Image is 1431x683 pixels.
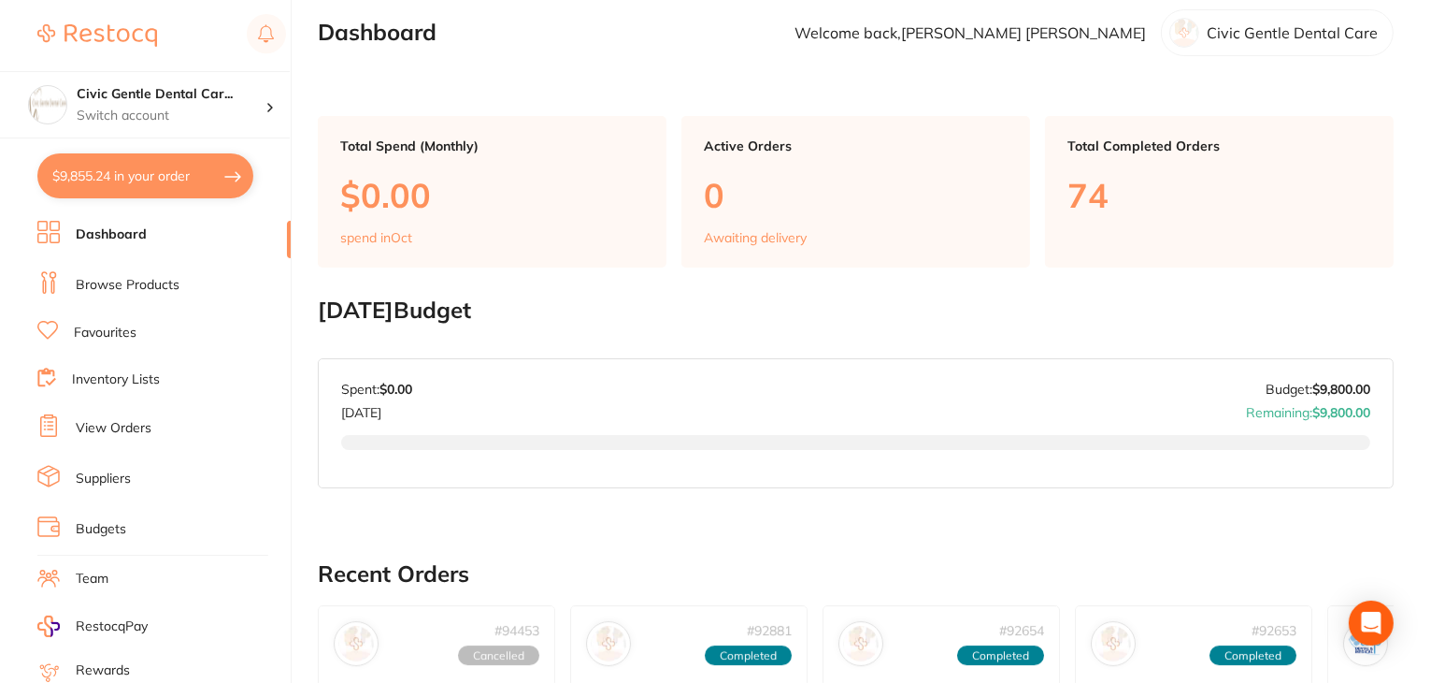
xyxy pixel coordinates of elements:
a: Active Orders0Awaiting delivery [681,116,1030,268]
p: 74 [1067,176,1371,214]
strong: $0.00 [379,381,412,398]
button: $9,855.24 in your order [37,153,253,198]
p: Total Spend (Monthly) [340,138,644,153]
p: Remaining: [1246,398,1370,420]
a: Favourites [74,324,136,342]
img: Adam Dental [1095,626,1131,661]
p: [DATE] [341,398,412,420]
p: Welcome back, [PERSON_NAME] [PERSON_NAME] [794,24,1146,41]
h2: [DATE] Budget [318,298,1394,324]
a: Browse Products [76,276,179,295]
span: Cancelled [458,646,539,666]
img: AHP Dental and Medical [1348,626,1383,661]
h2: Recent Orders [318,561,1394,588]
span: Completed [957,646,1044,666]
a: Total Completed Orders74 [1045,116,1394,268]
p: Active Orders [704,138,1008,153]
h2: Dashboard [318,20,436,46]
a: Team [76,570,108,589]
p: spend in Oct [340,230,412,245]
strong: $9,800.00 [1312,404,1370,421]
p: $0.00 [340,176,644,214]
p: Budget: [1266,382,1370,397]
img: Restocq Logo [37,24,157,47]
a: Inventory Lists [72,371,160,389]
p: # 92654 [999,623,1044,638]
div: Open Intercom Messenger [1349,601,1394,646]
span: Completed [705,646,792,666]
p: Awaiting delivery [704,230,807,245]
img: RestocqPay [37,616,60,637]
img: Nobel Biocare [843,626,879,661]
a: Suppliers [76,470,131,488]
strong: $9,800.00 [1312,381,1370,398]
p: # 92881 [747,623,792,638]
h4: Civic Gentle Dental Care [77,85,265,104]
p: Spent: [341,382,412,397]
a: Rewards [76,661,130,680]
a: Total Spend (Monthly)$0.00spend inOct [318,116,666,268]
p: Total Completed Orders [1067,138,1371,153]
img: Civic Gentle Dental Care [29,86,66,124]
p: # 94453 [494,623,539,638]
p: 0 [704,176,1008,214]
span: Completed [1209,646,1296,666]
p: # 92653 [1252,623,1296,638]
a: Budgets [76,520,126,539]
span: RestocqPay [76,618,148,636]
a: View Orders [76,419,151,438]
a: RestocqPay [37,616,148,637]
a: Dashboard [76,225,147,244]
img: Henry Schein Halas [338,626,374,661]
p: Civic Gentle Dental Care [1207,24,1378,41]
img: Henry Schein Halas [591,626,626,661]
p: Switch account [77,107,265,125]
a: Restocq Logo [37,14,157,57]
